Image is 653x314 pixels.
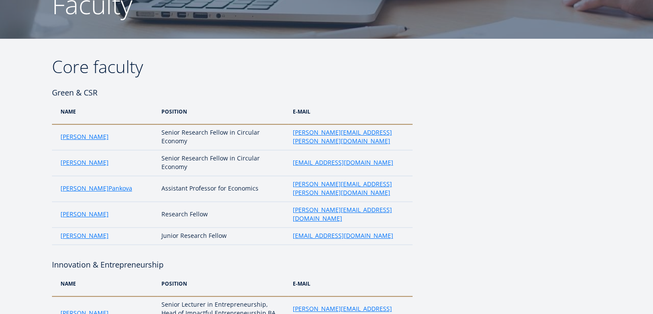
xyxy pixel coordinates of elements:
[61,210,109,219] a: [PERSON_NAME]
[109,184,132,193] a: Pankova
[157,228,288,245] td: Junior Research Fellow
[157,124,288,150] td: Senior Research Fellow in Circular Economy
[157,202,288,228] td: Research Fellow
[157,99,288,124] th: position
[292,206,404,223] a: [PERSON_NAME][EMAIL_ADDRESS][DOMAIN_NAME]
[52,99,158,124] th: Name
[292,180,404,197] a: [PERSON_NAME][EMAIL_ADDRESS][PERSON_NAME][DOMAIN_NAME]
[157,176,288,202] td: Assistant Professor for Economics
[52,56,413,77] h2: Core faculty
[288,271,412,296] th: e-MAIL
[61,132,109,141] a: [PERSON_NAME]
[61,231,109,240] a: [PERSON_NAME]
[292,128,404,145] a: [PERSON_NAME][EMAIL_ADDRESS][PERSON_NAME][DOMAIN_NAME]
[288,99,412,124] th: e-mail
[292,231,393,240] a: [EMAIL_ADDRESS][DOMAIN_NAME]
[61,158,109,167] a: [PERSON_NAME]
[61,184,109,193] a: [PERSON_NAME]
[157,150,288,176] td: Senior Research Fellow in Circular Economy
[157,271,288,296] th: POSITION
[292,158,393,167] a: [EMAIL_ADDRESS][DOMAIN_NAME]
[52,86,413,99] h4: Green & CSR
[52,271,158,296] th: NAME
[52,258,413,271] h4: Innovation & Entrepreneurship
